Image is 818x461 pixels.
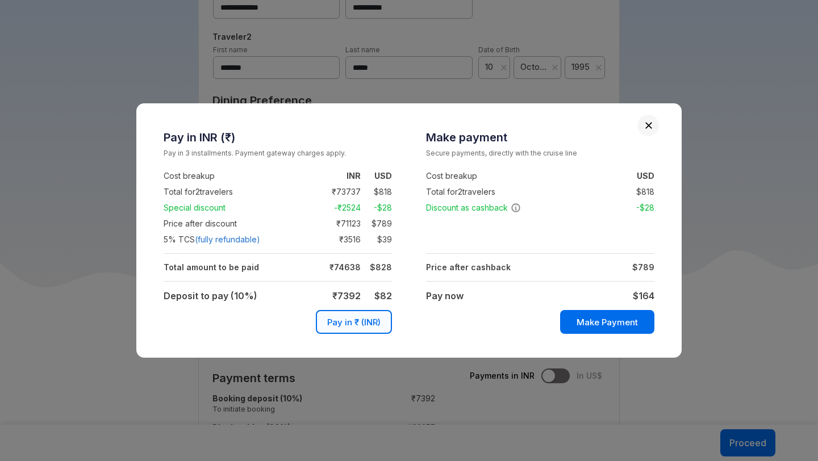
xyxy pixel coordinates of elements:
[316,310,392,334] button: Pay in ₹ (INR)
[313,217,361,230] td: ₹ 71123
[426,148,654,159] small: Secure payments, directly with the cruise line
[164,262,259,272] strong: Total amount to be paid
[361,233,392,246] td: $ 39
[426,202,521,213] span: Discount as cashback
[426,262,511,272] strong: Price after cashback
[164,200,313,216] td: Special discount
[361,201,392,215] td: -$ 28
[623,185,654,199] td: $ 818
[164,168,313,184] td: Cost breakup
[623,201,654,215] td: -$ 28
[374,171,392,181] strong: USD
[313,201,361,215] td: -₹ 2524
[164,216,313,232] td: Price after discount
[361,217,392,230] td: $ 789
[361,185,392,199] td: $ 818
[426,184,575,200] td: Total for 2 travelers
[374,290,392,301] strong: $ 82
[313,233,361,246] td: ₹ 3516
[313,185,361,199] td: ₹ 73737
[164,290,257,301] strong: Deposit to pay (10%)
[195,234,260,245] span: (fully refundable)
[164,232,313,248] td: 5 % TCS
[426,131,654,144] h3: Make payment
[370,262,392,272] strong: $ 828
[164,148,392,159] small: Pay in 3 installments. Payment gateway charges apply.
[332,290,361,301] strong: ₹ 7392
[633,290,654,301] strong: $ 164
[645,121,653,129] button: Close
[426,290,464,301] strong: Pay now
[164,184,313,200] td: Total for 2 travelers
[347,171,361,181] strong: INR
[329,262,361,272] strong: ₹ 74638
[164,131,392,144] h3: Pay in INR (₹)
[637,171,654,181] strong: USD
[426,168,575,184] td: Cost breakup
[560,310,654,334] button: Make Payment
[632,262,654,272] strong: $ 789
